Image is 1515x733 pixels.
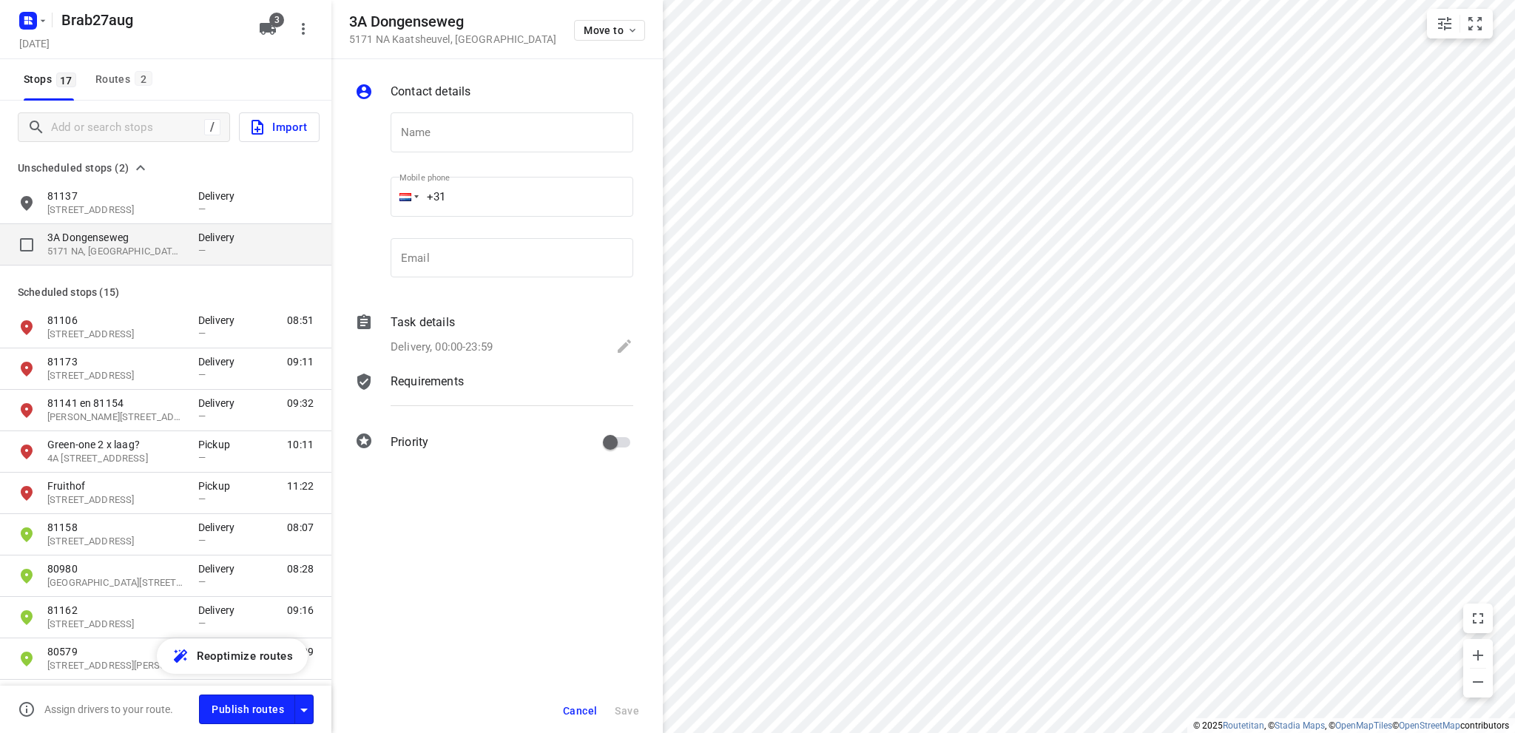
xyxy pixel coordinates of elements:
[230,112,320,142] a: Import
[349,13,556,30] h5: 3A Dongenseweg
[287,479,314,493] span: 11:22
[47,411,183,425] p: Jan van der Heijdenstraat 1, 4816CR, Breda, NL
[391,433,428,451] p: Priority
[18,159,129,177] span: Unscheduled stops (2)
[399,174,450,182] label: Mobile phone
[47,493,183,507] p: 38A Dijkwelseweg, 4421 PP, Kapelle, NL
[199,695,295,723] button: Publish routes
[557,697,603,724] button: Cancel
[1430,9,1460,38] button: Map settings
[198,328,206,339] span: —
[95,70,157,89] div: Routes
[1460,9,1490,38] button: Fit zoom
[204,119,220,135] div: /
[47,313,183,328] p: 81106
[47,659,183,673] p: Provincialeweg 25, 5398JH, Maren-kessel, NL
[287,603,314,618] span: 09:16
[198,396,243,411] p: Delivery
[198,535,206,546] span: —
[1427,9,1493,38] div: small contained button group
[47,561,183,576] p: 80980
[198,189,243,203] p: Delivery
[198,245,206,256] span: —
[287,561,314,576] span: 08:28
[574,20,645,41] button: Move to
[198,230,243,245] p: Delivery
[47,369,183,383] p: Slijperijhof 45, 4902DH, Oosterhout, NL
[198,411,206,422] span: —
[47,535,183,549] p: Middelblok 203, 2831BN, Gouderak, NL
[355,373,633,417] div: Requirements
[198,369,206,380] span: —
[391,339,493,356] p: Delivery, 00:00-23:59
[198,479,243,493] p: Pickup
[198,452,206,463] span: —
[212,700,284,719] span: Publish routes
[615,337,633,355] svg: Edit
[47,452,183,466] p: 4A Waaijenbergstraat, 4881 NC, Zundert, NL
[1223,720,1264,731] a: Routetitan
[135,71,152,86] span: 2
[47,396,183,411] p: 81141 en 81154
[13,35,55,52] h5: Project date
[269,13,284,27] span: 3
[198,618,206,629] span: —
[289,14,318,44] button: More
[198,603,243,618] p: Delivery
[287,396,314,411] span: 09:32
[355,314,633,358] div: Task detailsDelivery, 00:00-23:59
[18,283,314,301] p: Scheduled stops ( 15 )
[1193,720,1509,731] li: © 2025 , © , © © contributors
[349,33,556,45] p: 5171 NA Kaatsheuvel , [GEOGRAPHIC_DATA]
[563,705,597,717] span: Cancel
[56,72,76,87] span: 17
[47,576,183,590] p: 51b Bovenkerkseweg, 2821XT, Stolwijk, NL
[47,354,183,369] p: 81173
[198,493,206,504] span: —
[198,520,243,535] p: Delivery
[391,373,464,391] p: Requirements
[51,116,204,139] input: Add or search stops
[1399,720,1460,731] a: OpenStreetMap
[287,354,314,369] span: 09:11
[197,646,293,666] span: Reoptimize routes
[47,437,183,452] p: Green-one 2 x laag?
[391,83,470,101] p: Contact details
[44,703,173,715] p: Assign drivers to your route.
[391,177,419,217] div: Netherlands: + 31
[198,203,206,215] span: —
[47,189,183,203] p: 81137
[55,8,247,32] h5: Brab27aug
[1335,720,1392,731] a: OpenMapTiles
[355,83,633,104] div: Contact details
[198,561,243,576] p: Delivery
[198,313,243,328] p: Delivery
[47,230,183,245] p: 3A Dongenseweg
[287,437,314,452] span: 10:11
[12,159,152,177] button: Unscheduled stops (2)
[287,313,314,328] span: 08:51
[198,437,243,452] p: Pickup
[1275,720,1325,731] a: Stadia Maps
[287,520,314,535] span: 08:07
[47,328,183,342] p: Blockmekerstraat 25, 4921SN, Made, NL
[391,177,633,217] input: 1 (702) 123-4567
[47,644,183,659] p: 80579
[24,70,81,89] span: Stops
[12,230,41,260] span: Select
[157,638,308,674] button: Reoptimize routes
[584,24,638,36] span: Move to
[249,118,307,137] span: Import
[253,14,283,44] button: 3
[295,700,313,718] div: Driver app settings
[47,479,183,493] p: Fruithof
[47,245,183,259] p: 5171 NA, [GEOGRAPHIC_DATA], [GEOGRAPHIC_DATA]
[47,203,183,217] p: Kuilen 18, 5435XS, Sint Agatha, NL
[47,618,183,632] p: Hoogbloklandseweg 4A, 4241LA, Arkel, NL
[198,576,206,587] span: —
[239,112,320,142] button: Import
[47,603,183,618] p: 81162
[198,354,243,369] p: Delivery
[391,314,455,331] p: Task details
[47,520,183,535] p: 81158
